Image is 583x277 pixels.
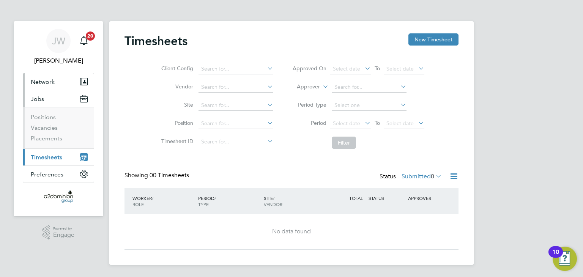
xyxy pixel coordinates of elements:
a: Vacancies [31,124,58,131]
input: Search for... [199,64,273,74]
button: Jobs [23,90,94,107]
div: Jobs [23,107,94,148]
span: Select date [333,65,360,72]
button: Network [23,73,94,90]
a: JW[PERSON_NAME] [23,29,94,65]
span: Jobs [31,95,44,102]
span: / [152,195,153,201]
span: To [372,118,382,128]
input: Search for... [332,82,407,93]
div: Showing [124,172,191,179]
div: 10 [552,252,559,262]
span: 20 [86,31,95,41]
span: To [372,63,382,73]
span: VENDOR [264,201,282,207]
button: Open Resource Center, 10 new notifications [553,247,577,271]
label: Vendor [159,83,193,90]
span: Select date [333,120,360,127]
span: Jack Whitehouse [23,56,94,65]
span: / [214,195,216,201]
span: Engage [53,232,74,238]
span: TOTAL [349,195,363,201]
img: a2dominion-logo-retina.png [44,190,72,203]
div: No data found [132,228,451,236]
span: / [273,195,274,201]
a: Placements [31,135,62,142]
nav: Main navigation [14,21,103,216]
label: Site [159,101,193,108]
a: Positions [31,113,56,121]
span: Select date [386,65,414,72]
label: Period [292,120,326,126]
a: Go to home page [23,190,94,203]
label: Submitted [402,173,442,180]
span: TYPE [198,201,209,207]
a: Powered byEngage [43,225,75,240]
span: Network [31,78,55,85]
div: PERIOD [196,191,262,211]
label: Client Config [159,65,193,72]
input: Search for... [199,118,273,129]
span: 0 [431,173,434,180]
input: Select one [332,100,407,111]
input: Search for... [199,82,273,93]
h2: Timesheets [124,33,188,49]
div: SITE [262,191,328,211]
button: Filter [332,137,356,149]
span: 00 Timesheets [150,172,189,179]
button: Timesheets [23,149,94,165]
input: Search for... [199,100,273,111]
label: Period Type [292,101,326,108]
label: Approved On [292,65,326,72]
button: Preferences [23,166,94,183]
label: Approver [286,83,320,91]
span: Powered by [53,225,74,232]
div: APPROVER [406,191,446,205]
span: Select date [386,120,414,127]
input: Search for... [199,137,273,147]
span: Preferences [31,171,63,178]
div: STATUS [367,191,406,205]
label: Timesheet ID [159,138,193,145]
a: 20 [76,29,91,53]
span: ROLE [132,201,144,207]
button: New Timesheet [408,33,459,46]
label: Position [159,120,193,126]
span: JW [52,36,65,46]
div: WORKER [131,191,196,211]
div: Status [380,172,443,182]
span: Timesheets [31,154,62,161]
